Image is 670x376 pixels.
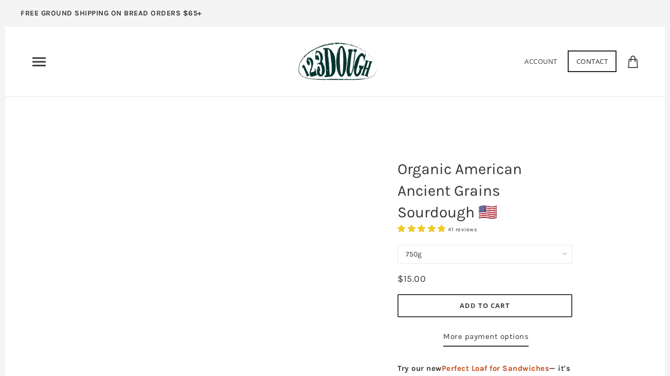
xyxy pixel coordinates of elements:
[448,226,477,233] span: 41 reviews
[460,301,510,310] span: Add to Cart
[397,271,426,286] div: $15.00
[524,57,557,66] a: Account
[5,5,218,27] a: FREE GROUND SHIPPING ON BREAD ORDERS $65+
[298,42,377,81] img: 123Dough Bakery
[568,50,617,72] a: Contact
[31,54,47,70] nav: Primary
[21,8,202,19] p: FREE GROUND SHIPPING ON BREAD ORDERS $65+
[390,153,580,228] h1: Organic American Ancient Grains Sourdough 🇺🇸
[397,224,448,233] span: 4.93 stars
[443,330,529,347] a: More payment options
[442,364,550,373] span: Perfect Loaf for Sandwiches
[397,294,572,317] button: Add to Cart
